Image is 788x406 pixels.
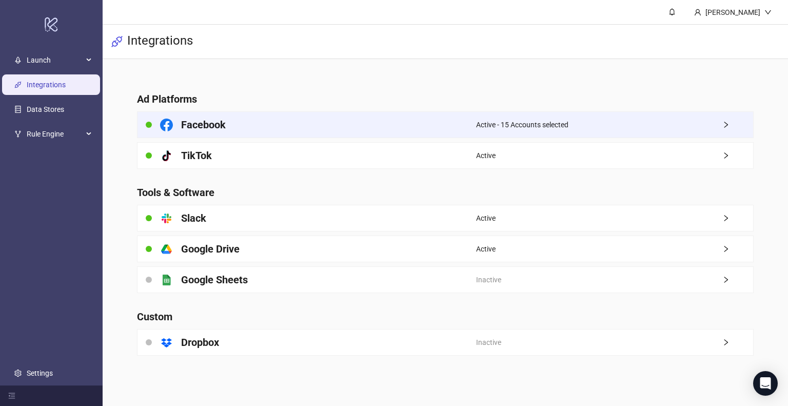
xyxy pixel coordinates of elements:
[27,50,83,70] span: Launch
[476,119,568,130] span: Active - 15 Accounts selected
[476,337,501,348] span: Inactive
[14,56,22,64] span: rocket
[764,9,772,16] span: down
[181,242,240,256] h4: Google Drive
[137,142,753,169] a: TikTokActiveright
[14,130,22,138] span: fork
[722,245,753,253] span: right
[476,243,496,255] span: Active
[137,111,753,138] a: FacebookActive - 15 Accounts selectedright
[137,205,753,231] a: SlackActiveright
[722,339,753,346] span: right
[27,81,66,89] a: Integrations
[27,124,83,144] span: Rule Engine
[476,212,496,224] span: Active
[27,369,53,377] a: Settings
[137,266,753,293] a: Google SheetsInactiveright
[8,392,15,399] span: menu-fold
[181,148,212,163] h4: TikTok
[27,105,64,113] a: Data Stores
[476,150,496,161] span: Active
[722,215,753,222] span: right
[476,274,501,285] span: Inactive
[181,118,226,132] h4: Facebook
[111,35,123,48] span: api
[694,9,701,16] span: user
[137,185,753,200] h4: Tools & Software
[181,211,206,225] h4: Slack
[722,121,753,128] span: right
[181,273,248,287] h4: Google Sheets
[137,310,753,324] h4: Custom
[137,92,753,106] h4: Ad Platforms
[753,371,778,396] div: Open Intercom Messenger
[701,7,764,18] div: [PERSON_NAME]
[668,8,676,15] span: bell
[137,236,753,262] a: Google DriveActiveright
[137,329,753,356] a: DropboxInactiveright
[722,152,753,159] span: right
[722,276,753,283] span: right
[181,335,219,350] h4: Dropbox
[127,33,193,50] h3: Integrations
